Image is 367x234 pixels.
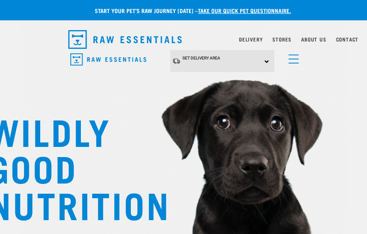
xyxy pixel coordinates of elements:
[336,38,359,41] a: Contact
[301,38,326,41] a: About Us
[70,53,146,66] img: Raw Essentials Logo
[239,38,263,41] a: Delivery
[172,58,180,64] img: van-moving.png
[272,38,291,41] a: Stores
[68,30,182,49] img: Raw Essentials Logo
[198,9,291,12] a: take our quick pet questionnaire.
[62,27,306,52] nav: dropdown navigation
[284,50,299,64] a: menu
[182,56,220,60] span: Set Delivery Area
